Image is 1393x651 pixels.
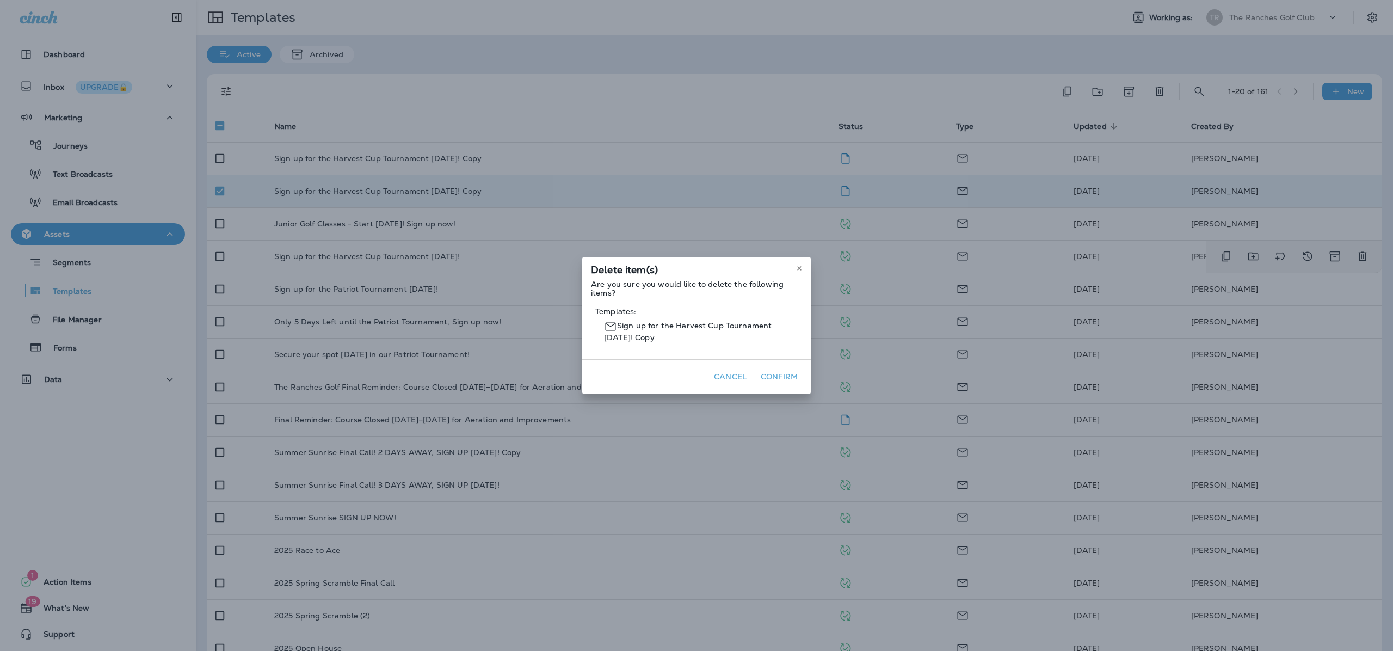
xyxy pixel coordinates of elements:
[756,369,802,385] button: Confirm
[710,369,751,385] button: Cancel
[595,307,798,316] span: Templates:
[595,316,798,346] span: Sign up for the Harvest Cup Tournament [DATE]! Copy
[582,257,811,280] div: Delete item(s)
[591,280,802,297] p: Are you sure you would like to delete the following items?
